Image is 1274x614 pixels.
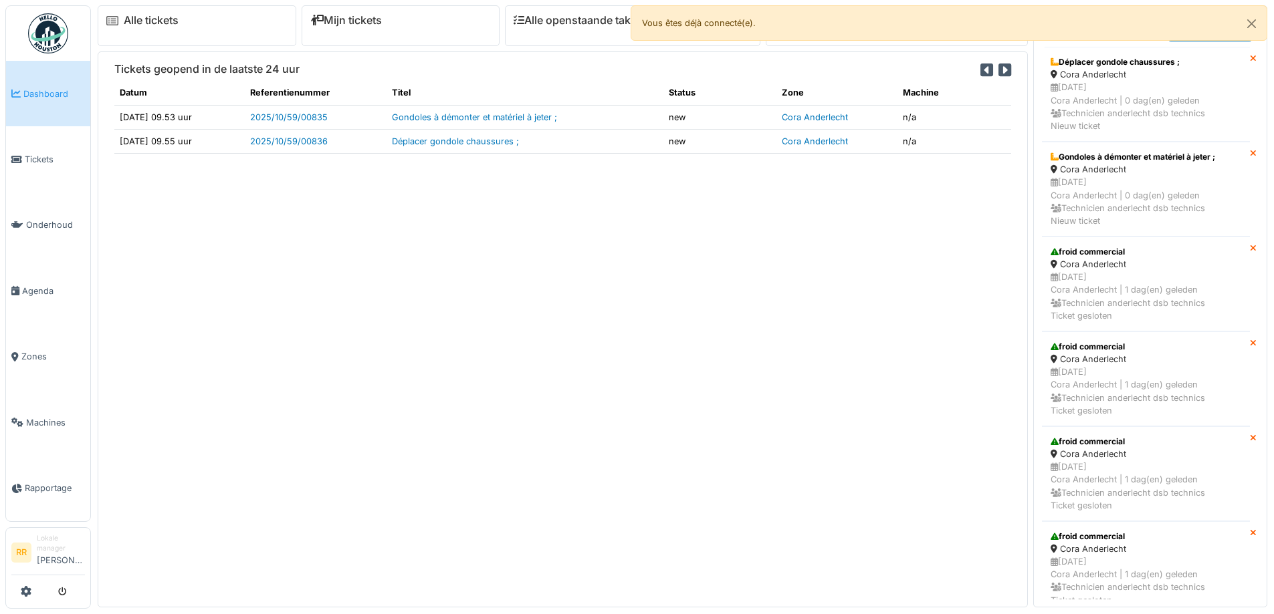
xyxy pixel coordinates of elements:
td: [DATE] 09.55 uur [114,129,245,153]
div: Cora Anderlecht [1051,448,1241,460]
a: Dashboard [6,61,90,126]
span: Zones [21,350,85,363]
a: Alle tickets [124,14,179,27]
th: Machine [897,81,1011,105]
div: [DATE] Cora Anderlecht | 1 dag(en) geleden Technicien anderlecht dsb technics Ticket gesloten [1051,365,1241,417]
div: froid commercial [1051,246,1241,258]
a: RR Lokale manager[PERSON_NAME] [11,533,85,575]
td: new [663,105,777,129]
a: 2025/10/59/00836 [250,136,328,146]
div: Cora Anderlecht [1051,163,1241,176]
span: Rapportage [25,482,85,494]
div: Cora Anderlecht [1051,68,1241,81]
a: Gondoles à démonter et matériel à jeter ; Cora Anderlecht [DATE]Cora Anderlecht | 0 dag(en) geled... [1042,142,1250,237]
td: n/a [897,129,1011,153]
span: Onderhoud [26,218,85,231]
td: [DATE] 09.53 uur [114,105,245,129]
a: 2025/10/59/00835 [250,112,328,122]
a: froid commercial Cora Anderlecht [DATE]Cora Anderlecht | 1 dag(en) geleden Technicien anderlecht ... [1042,426,1250,521]
div: froid commercial [1051,341,1241,353]
div: Cora Anderlecht [1051,543,1241,555]
a: Zones [6,324,90,390]
a: Déplacer gondole chaussures ; Cora Anderlecht [DATE]Cora Anderlecht | 0 dag(en) geleden Technicie... [1042,47,1250,142]
h6: Tickets geopend in de laatste 24 uur [114,63,300,75]
a: Cora Anderlecht [782,112,848,122]
div: [DATE] Cora Anderlecht | 1 dag(en) geleden Technicien anderlecht dsb technics Ticket gesloten [1051,555,1241,607]
div: [DATE] Cora Anderlecht | 0 dag(en) geleden Technicien anderlecht dsb technics Nieuw ticket [1051,81,1241,132]
th: Datum [114,81,245,105]
div: [DATE] Cora Anderlecht | 0 dag(en) geleden Technicien anderlecht dsb technics Nieuw ticket [1051,176,1241,227]
div: [DATE] Cora Anderlecht | 1 dag(en) geleden Technicien anderlecht dsb technics Ticket gesloten [1051,271,1241,322]
a: Gondoles à démonter et matériel à jeter ; [392,112,557,122]
img: Badge_color-CXgf-gQk.svg [28,13,68,53]
span: Agenda [22,285,85,297]
li: [PERSON_NAME] [37,533,85,572]
a: froid commercial Cora Anderlecht [DATE]Cora Anderlecht | 1 dag(en) geleden Technicien anderlecht ... [1042,237,1250,331]
span: Machines [26,416,85,429]
div: Lokale manager [37,533,85,554]
span: Tickets [25,153,85,166]
div: [DATE] Cora Anderlecht | 1 dag(en) geleden Technicien anderlecht dsb technics Ticket gesloten [1051,460,1241,512]
a: Tickets [6,126,90,192]
th: Titel [387,81,663,105]
td: new [663,129,777,153]
div: Cora Anderlecht [1051,258,1241,271]
a: Onderhoud [6,192,90,258]
th: Zone [776,81,897,105]
a: Déplacer gondole chaussures ; [392,136,519,146]
td: n/a [897,105,1011,129]
a: Agenda [6,258,90,323]
th: Status [663,81,777,105]
a: Cora Anderlecht [782,136,848,146]
th: Referentienummer [245,81,387,105]
div: froid commercial [1051,436,1241,448]
li: RR [11,543,31,563]
div: Cora Anderlecht [1051,353,1241,365]
a: Alle openstaande taken [514,14,643,27]
div: Vous êtes déjà connecté(e). [631,5,1268,41]
div: froid commercial [1051,530,1241,543]
a: froid commercial Cora Anderlecht [DATE]Cora Anderlecht | 1 dag(en) geleden Technicien anderlecht ... [1042,331,1250,426]
a: Machines [6,390,90,455]
button: Close [1237,6,1267,41]
div: Déplacer gondole chaussures ; [1051,56,1241,68]
a: Rapportage [6,456,90,521]
div: Gondoles à démonter et matériel à jeter ; [1051,151,1241,163]
span: Dashboard [23,88,85,100]
a: Mijn tickets [310,14,382,27]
